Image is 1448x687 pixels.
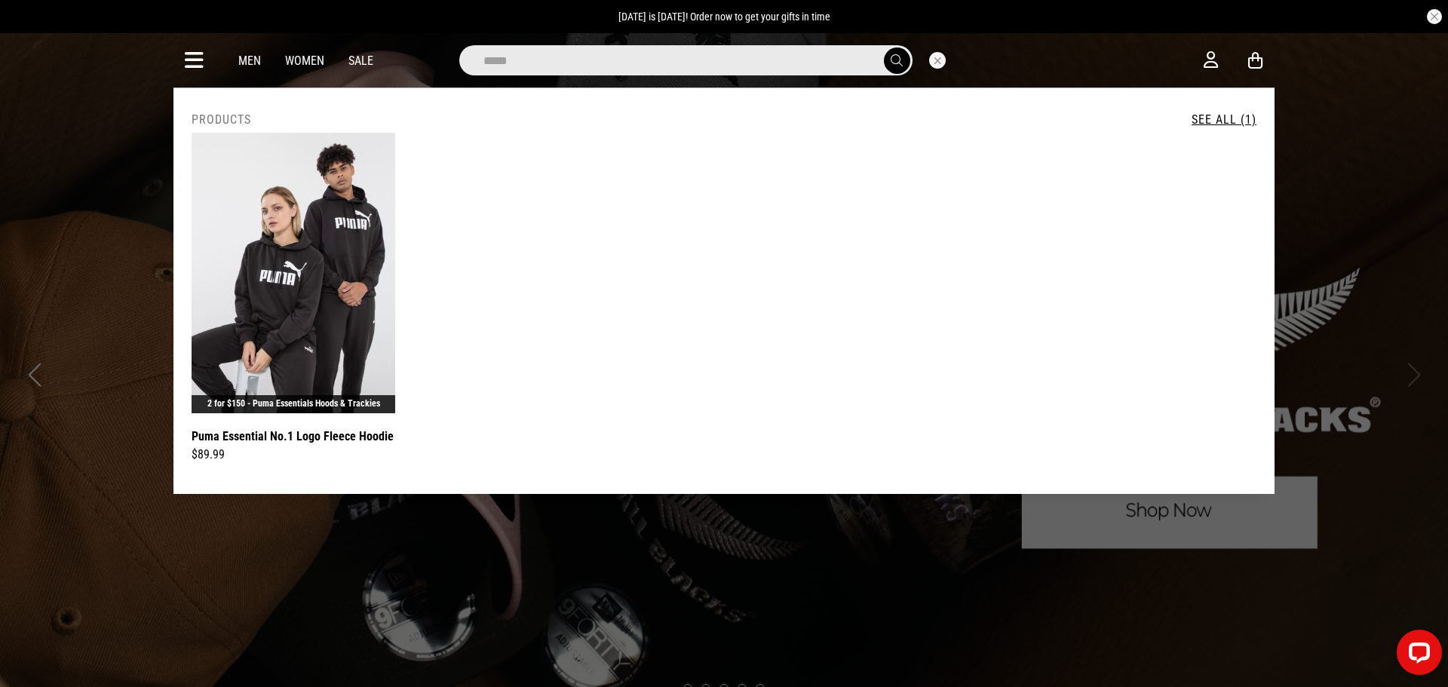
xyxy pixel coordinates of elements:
a: See All (1) [1192,112,1256,127]
span: [DATE] is [DATE]! Order now to get your gifts in time [618,11,830,23]
h2: Products [192,112,251,127]
button: Close search [929,52,946,69]
img: Puma Essential No.1 Logo Fleece Hoodie in Black [192,133,395,413]
iframe: LiveChat chat widget [1385,624,1448,687]
a: 2 for $150 - Puma Essentials Hoods & Trackies [207,398,380,409]
a: Men [238,54,261,68]
a: Puma Essential No.1 Logo Fleece Hoodie [192,427,394,446]
div: $89.99 [192,446,395,464]
a: Sale [348,54,373,68]
a: Women [285,54,324,68]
